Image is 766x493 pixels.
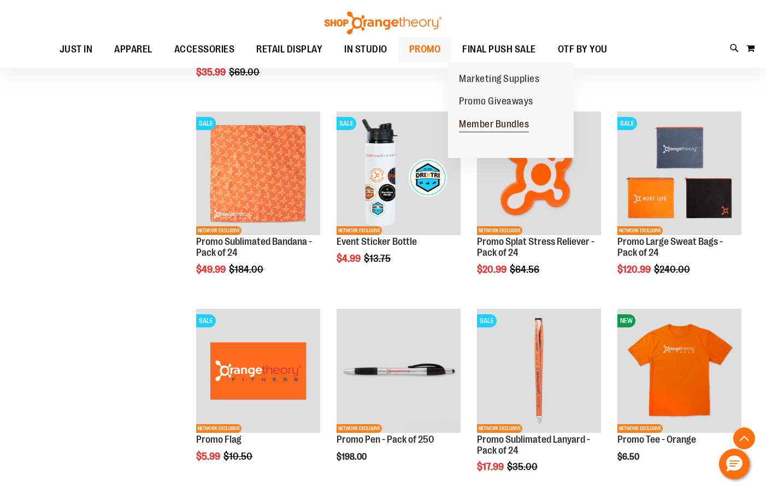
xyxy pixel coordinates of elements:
span: PROMO [409,37,441,62]
span: $5.99 [196,451,222,462]
span: $49.99 [196,264,227,275]
span: APPAREL [114,37,152,62]
a: Product image for Large Sweat Bags - Pack of 24SALENETWORK EXCLUSIVE [617,111,741,237]
a: Product image for Sublimated Lanyard - Pack of 24SALENETWORK EXCLUSIVE [477,309,601,435]
span: NETWORK EXCLUSIVE [617,226,663,235]
div: product [191,303,326,489]
span: $4.99 [337,253,362,264]
span: FINAL PUSH SALE [462,37,536,62]
img: Product image for Orange Promo Tee [617,309,741,433]
span: NETWORK EXCLUSIVE [337,226,382,235]
span: NETWORK EXCLUSIVE [477,424,522,433]
span: SALE [337,117,356,130]
div: product [331,106,466,292]
a: Marketing Supplies [448,68,550,91]
span: $198.00 [337,452,368,462]
img: Product image for Pen - Pack of 250 [337,309,461,433]
ul: PROMO [448,62,574,158]
button: Back To Top [733,427,755,449]
span: NETWORK EXCLUSIVE [617,424,663,433]
a: Promo Tee - Orange [617,434,696,445]
img: Product image for Large Sweat Bags - Pack of 24 [617,111,741,236]
span: NEW [617,314,635,327]
div: product [612,303,747,489]
div: product [472,106,606,303]
span: Marketing Supplies [459,73,539,87]
span: NETWORK EXCLUSIVE [196,226,241,235]
span: $120.99 [617,264,652,275]
span: ACCESSORIES [174,37,235,62]
span: $69.00 [229,67,261,78]
div: product [331,303,466,489]
a: JUST IN [49,37,104,62]
a: Promo Flag [196,434,241,445]
a: Event Sticker Bottle [337,236,417,247]
a: Promo Sublimated Lanyard - Pack of 24 [477,434,590,456]
img: Product image for Promo Flag Orange [196,309,320,433]
span: $10.50 [223,451,254,462]
a: IN STUDIO [333,37,398,62]
img: Shop Orangetheory [323,11,443,34]
a: Promo Splat Stress Reliever - Pack of 24 [477,236,594,258]
a: Promo Sublimated Bandana - Pack of 24 [196,236,312,258]
a: Product image for Orange Promo TeeNEWNETWORK EXCLUSIVE [617,309,741,435]
span: NETWORK EXCLUSIVE [196,424,241,433]
button: Hello, have a question? Let’s chat. [719,449,750,479]
span: SALE [196,117,216,130]
a: Product image for Pen - Pack of 250NETWORK EXCLUSIVE [337,309,461,435]
img: Event Sticker Bottle [337,111,461,236]
span: OTF BY YOU [558,37,608,62]
span: IN STUDIO [344,37,387,62]
span: $184.00 [229,264,265,275]
a: OTF BY YOU [547,37,618,62]
div: product [612,106,747,303]
span: $20.99 [477,264,508,275]
a: Event Sticker BottleSALENETWORK EXCLUSIVE [337,111,461,237]
a: Product image for Promo Flag OrangeSALENETWORK EXCLUSIVE [196,309,320,435]
a: Promo Large Sweat Bags - Pack of 24 [617,236,723,258]
span: $13.75 [364,253,392,264]
img: Product image for Sublimated Bandana - Pack of 24 [196,111,320,236]
span: SALE [617,117,637,130]
a: Product image for Splat Stress Reliever - Pack of 24SALENETWORK EXCLUSIVE [477,111,601,237]
span: $240.00 [654,264,692,275]
span: RETAIL DISPLAY [256,37,322,62]
span: $64.56 [510,264,541,275]
span: $35.99 [196,67,227,78]
a: ACCESSORIES [163,37,246,62]
a: FINAL PUSH SALE [451,37,547,62]
a: Promo Giveaways [448,90,544,113]
span: Member Bundles [459,119,529,132]
span: $17.99 [477,461,505,472]
a: PROMO [398,37,452,62]
span: SALE [196,314,216,327]
img: Product image for Sublimated Lanyard - Pack of 24 [477,309,601,433]
a: Promo Pen - Pack of 250 [337,434,434,445]
span: JUST IN [60,37,93,62]
img: Product image for Splat Stress Reliever - Pack of 24 [477,111,601,236]
span: NETWORK EXCLUSIVE [477,226,522,235]
span: $6.50 [617,452,641,462]
div: product [191,106,326,303]
span: SALE [477,314,497,327]
a: RETAIL DISPLAY [245,37,333,62]
span: Promo Giveaways [459,96,533,109]
a: Product image for Sublimated Bandana - Pack of 24SALENETWORK EXCLUSIVE [196,111,320,237]
span: $35.00 [507,461,539,472]
a: Member Bundles [448,113,540,136]
span: NETWORK EXCLUSIVE [337,424,382,433]
a: APPAREL [103,37,163,62]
